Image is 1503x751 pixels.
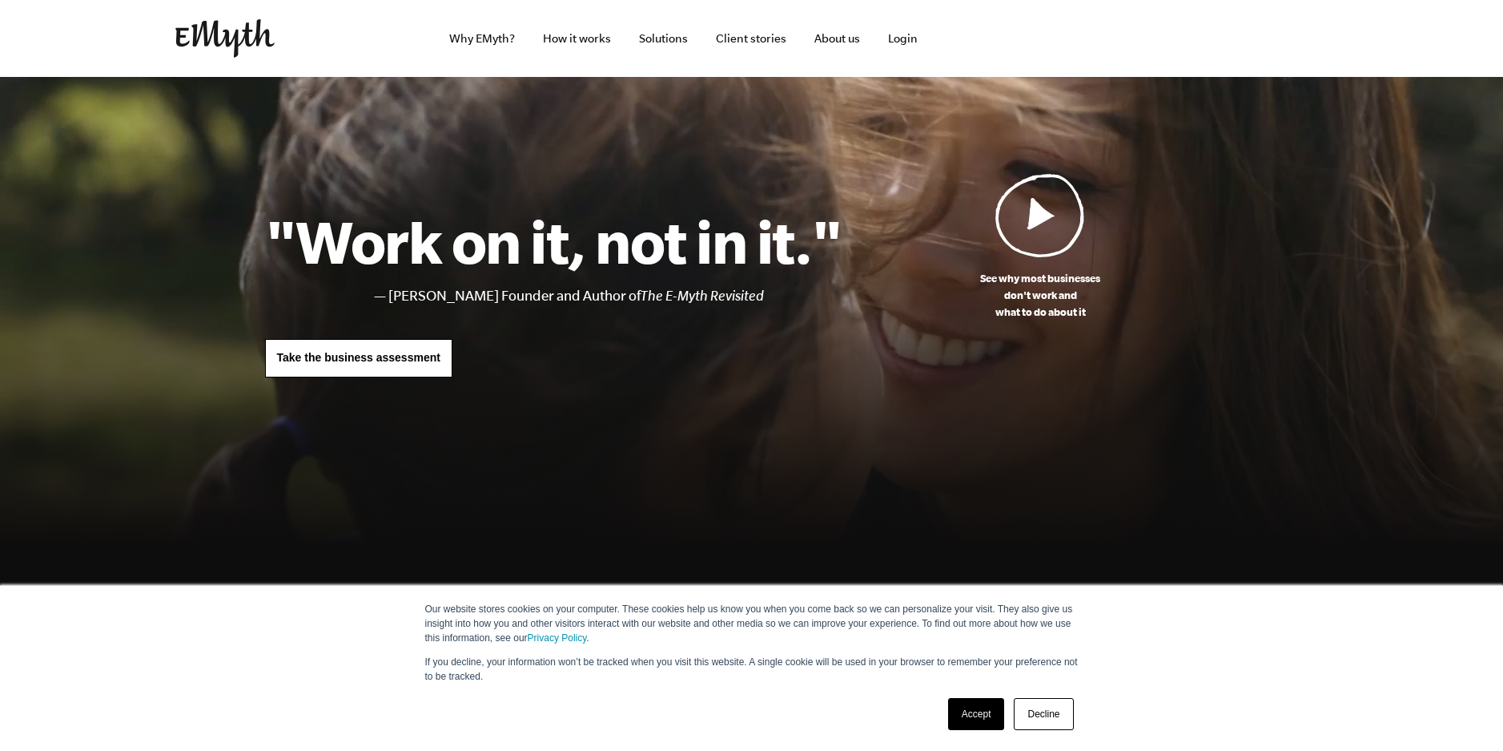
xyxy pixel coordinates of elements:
[948,698,1005,730] a: Accept
[277,351,440,364] span: Take the business assessment
[425,602,1079,645] p: Our website stores cookies on your computer. These cookies help us know you when you come back so...
[265,339,452,378] a: Take the business assessment
[265,206,842,277] h1: "Work on it, not in it."
[175,19,275,58] img: EMyth
[984,21,1152,56] iframe: Embedded CTA
[842,270,1239,321] p: See why most businesses don't work and what to do about it
[1014,698,1073,730] a: Decline
[388,285,842,308] li: [PERSON_NAME] Founder and Author of
[842,173,1239,321] a: See why most businessesdon't work andwhat to do about it
[641,288,764,304] i: The E-Myth Revisited
[1160,21,1328,56] iframe: Embedded CTA
[995,173,1085,257] img: Play Video
[528,632,587,644] a: Privacy Policy
[425,655,1079,684] p: If you decline, your information won’t be tracked when you visit this website. A single cookie wi...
